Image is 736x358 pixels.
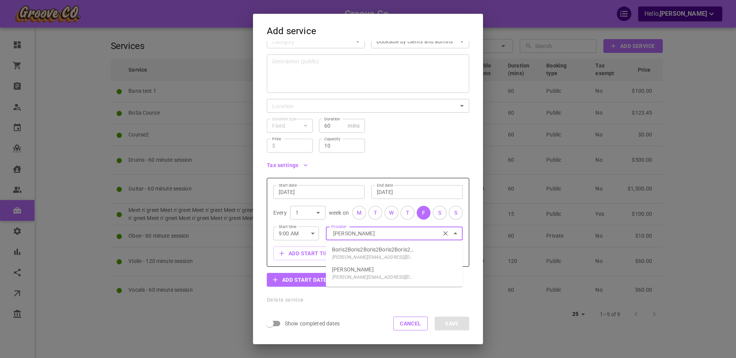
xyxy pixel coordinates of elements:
p: [PERSON_NAME][EMAIL_ADDRESS][DOMAIN_NAME] [332,273,416,281]
h2: Add service [253,14,483,41]
button: Add start time [273,246,339,260]
div: T [406,209,409,217]
div: S [454,209,457,217]
label: Duration [324,116,340,122]
button: Add start date [267,273,333,287]
button: M [352,206,366,220]
label: Price [272,136,281,142]
button: S [449,206,463,220]
button: F [417,206,430,220]
input: mmm d, yyyy [279,188,359,196]
div: F [422,209,425,217]
button: T [401,206,414,220]
div: Bookable by clients and admins [376,38,464,45]
label: Duration type [272,116,297,122]
div: 1 [296,209,320,217]
button: S [433,206,447,220]
label: Provider [331,224,347,230]
p: [PERSON_NAME] [332,266,374,273]
button: W [384,206,398,220]
button: Clear [440,228,451,239]
label: Start time [279,224,297,230]
label: End date [377,182,393,188]
div: S [438,209,441,217]
input: Search provider [331,227,457,240]
p: week on [329,209,349,217]
p: Boris2Boris2Boris2Boris2Boris2Boris2 Provider2Provider2Provider2Provider2Provider2 [332,246,416,253]
label: Capacity [324,136,340,142]
div: T [374,209,377,217]
div: W [389,209,394,217]
button: Cancel [393,317,428,330]
button: T [368,206,382,220]
div: Fixed [272,122,307,130]
label: Start date [279,182,297,188]
button: Close [450,228,461,239]
p: Every [273,209,287,217]
div: M [357,209,361,217]
p: [PERSON_NAME][EMAIL_ADDRESS][DOMAIN_NAME] [332,253,416,261]
button: Tax settings [267,163,308,168]
input: mmm d, yyyy [377,188,457,196]
span: Show completed dates [285,320,340,327]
